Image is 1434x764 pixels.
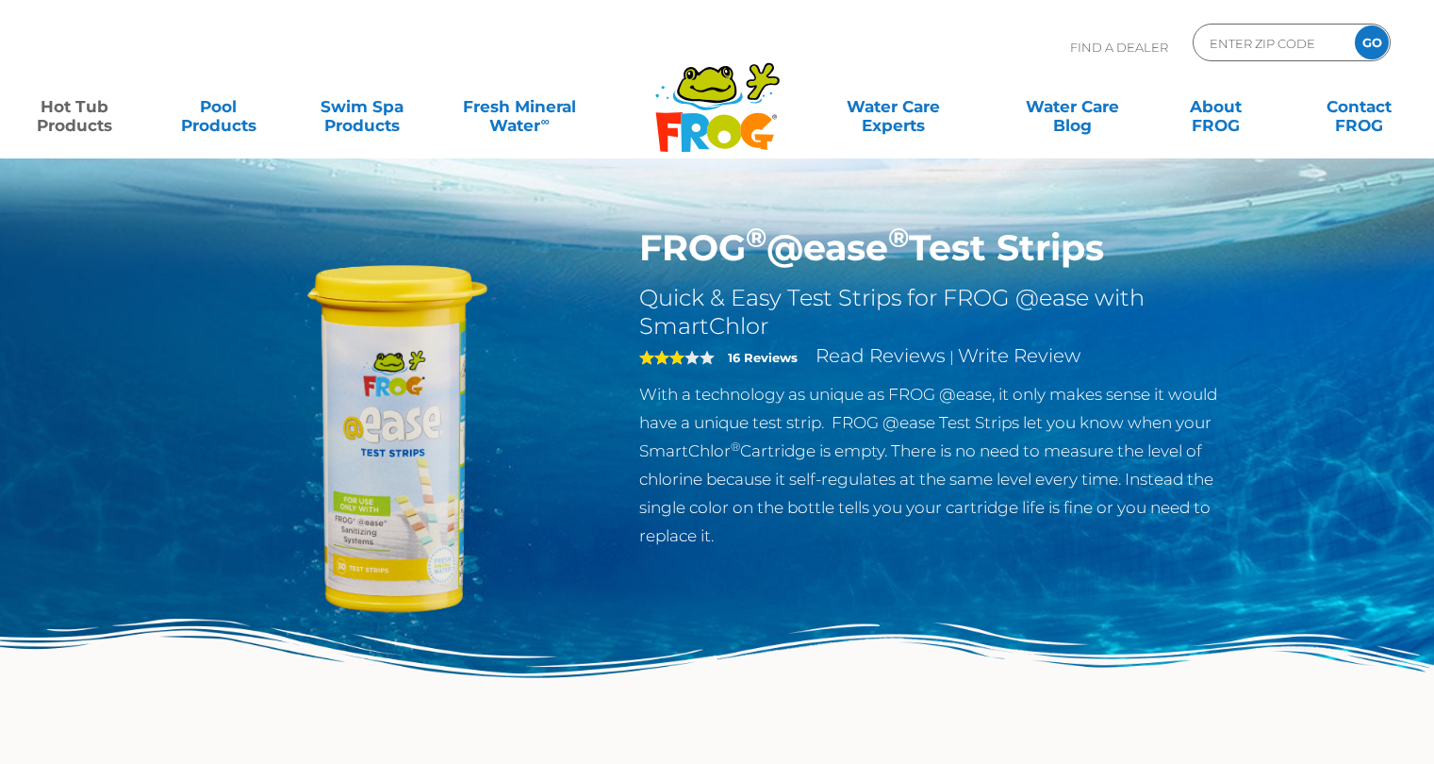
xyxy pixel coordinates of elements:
a: Water CareExperts [802,88,984,125]
a: Write Review [958,344,1080,367]
a: Swim SpaProducts [306,88,418,125]
input: Zip Code Form [1208,29,1335,57]
strong: 16 Reviews [728,350,798,365]
span: | [949,348,954,366]
sup: ® [746,221,766,254]
p: Find A Dealer [1070,24,1168,71]
p: With a technology as unique as FROG @ease, it only makes sense it would have a unique test strip.... [639,380,1255,550]
a: AboutFROG [1160,88,1271,125]
a: PoolProducts [162,88,273,125]
img: FROG-@ease-TS-Bottle.png [180,226,612,658]
img: Frog Products Logo [645,38,790,153]
a: Hot TubProducts [19,88,130,125]
a: Fresh MineralWater∞ [450,88,589,125]
a: Water CareBlog [1016,88,1128,125]
span: 3 [639,350,684,365]
a: Read Reviews [816,344,946,367]
input: GO [1355,25,1389,59]
h1: FROG @ease Test Strips [639,226,1255,270]
a: ContactFROG [1304,88,1415,125]
sup: ® [731,440,740,454]
sup: ® [888,221,909,254]
h2: Quick & Easy Test Strips for FROG @ease with SmartChlor [639,284,1255,340]
sup: ∞ [540,114,549,128]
